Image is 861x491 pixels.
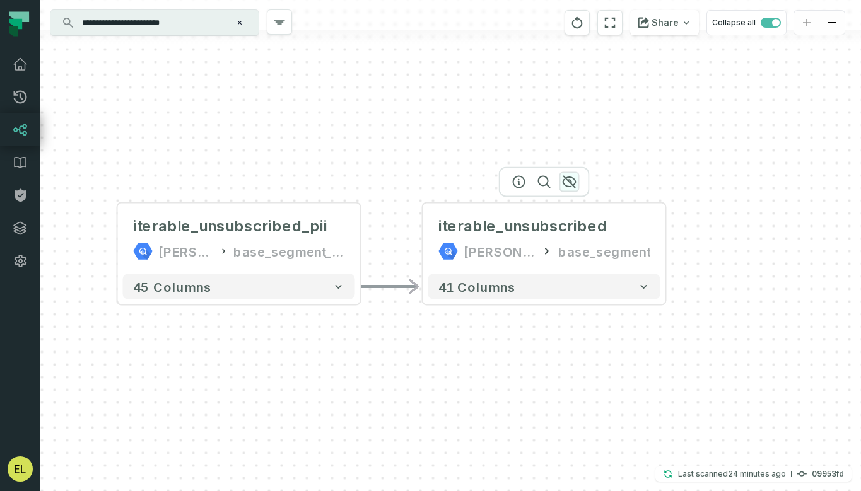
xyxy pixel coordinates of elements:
[464,241,536,262] div: juul-warehouse
[812,470,844,478] h4: 09953fd
[233,241,344,262] div: base_segment_pii
[630,10,699,35] button: Share
[655,466,852,482] button: Last scanned[DATE] 10:16:16 AM09953fd
[133,279,211,294] span: 45 columns
[728,469,786,478] relative-time: Sep 30, 2025, 10:16 AM PDT
[819,11,845,35] button: zoom out
[438,216,607,236] div: iterable_unsubscribed
[8,456,33,482] img: avatar of Eddie Lam
[133,216,327,236] div: iterable_unsubscribed_pii
[233,16,246,29] button: Clear search query
[438,279,515,294] span: 41 columns
[706,10,787,35] button: Collapse all
[558,241,650,262] div: base_segment
[678,468,786,480] p: Last scanned
[158,241,214,262] div: juul-warehouse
